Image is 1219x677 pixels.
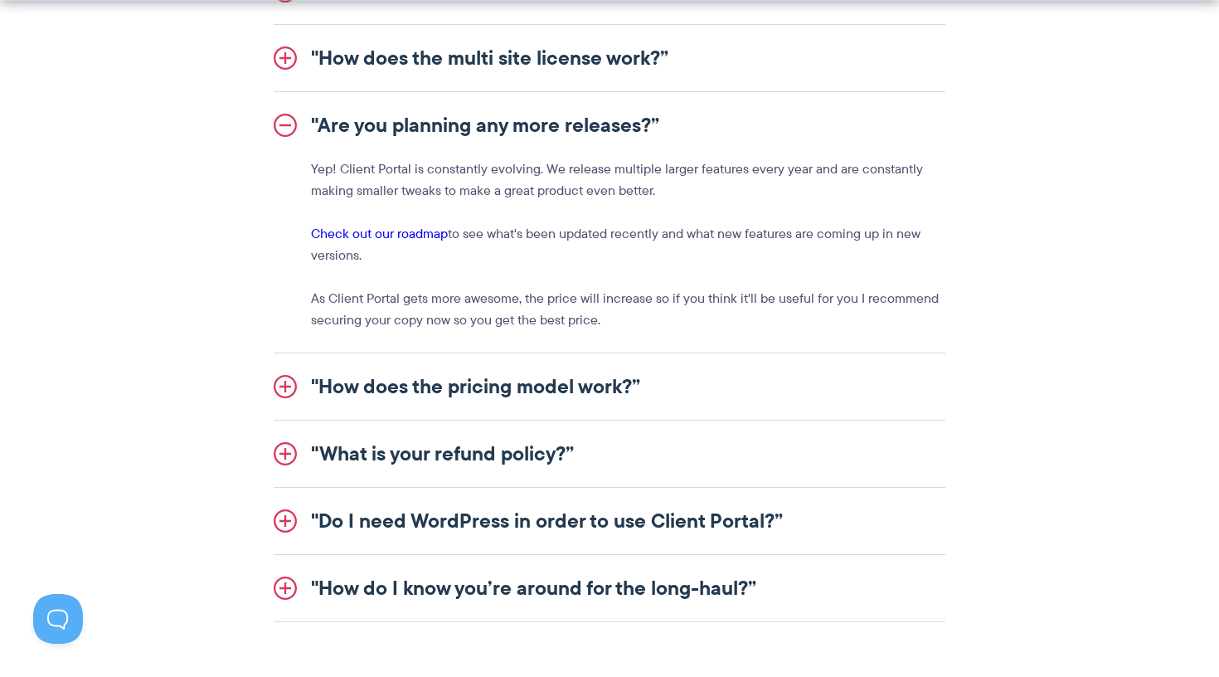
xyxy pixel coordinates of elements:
[274,25,945,91] a: "How does the multi site license work?”
[274,353,945,420] a: "How does the pricing model work?”
[274,92,945,158] a: "Are you planning any more releases?”
[33,594,83,644] iframe: Toggle Customer Support
[274,488,945,554] a: "Do I need WordPress in order to use Client Portal?”
[274,421,945,487] a: "What is your refund policy?”
[311,288,945,331] p: As Client Portal gets more awesome, the price will increase so if you think it'll be useful for y...
[311,158,945,202] p: Yep! Client Portal is constantly evolving. We release multiple larger features every year and are...
[274,555,945,621] a: "How do I know you’re around for the long-haul?”
[311,224,448,243] a: Check out our roadmap
[311,223,945,266] p: to see what's been updated recently and what new features are coming up in new versions.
